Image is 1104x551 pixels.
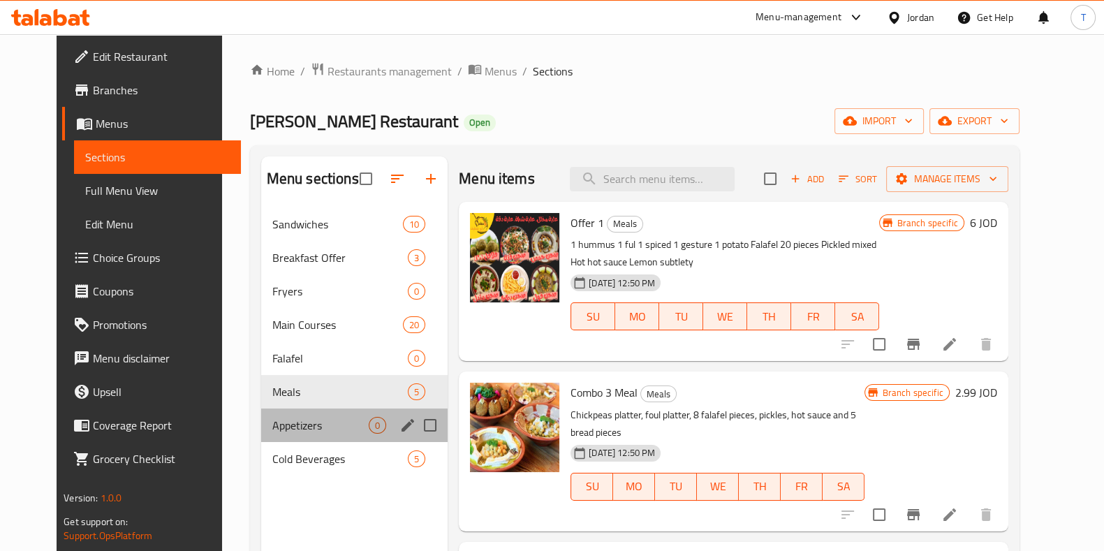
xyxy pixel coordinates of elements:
[64,513,128,531] span: Get support on:
[93,417,230,434] span: Coverage Report
[404,318,425,332] span: 20
[62,241,241,274] a: Choice Groups
[785,168,830,190] span: Add item
[828,476,859,497] span: SA
[409,285,425,298] span: 0
[621,307,654,327] span: MO
[408,450,425,467] div: items
[786,476,817,497] span: FR
[970,213,997,233] h6: 6 JOD
[62,274,241,308] a: Coupons
[74,207,241,241] a: Edit Menu
[891,216,963,230] span: Branch specific
[93,350,230,367] span: Menu disclaimer
[62,73,241,107] a: Branches
[577,476,608,497] span: SU
[272,249,408,266] div: Breakfast Offer
[830,168,886,190] span: Sort items
[250,105,458,137] span: [PERSON_NAME] Restaurant
[607,216,643,233] div: Meals
[709,307,742,327] span: WE
[408,350,425,367] div: items
[464,117,496,128] span: Open
[250,63,295,80] a: Home
[74,174,241,207] a: Full Menu View
[409,385,425,399] span: 5
[797,307,830,327] span: FR
[74,140,241,174] a: Sections
[403,316,425,333] div: items
[261,341,448,375] div: Falafel0
[702,476,733,497] span: WE
[841,307,874,327] span: SA
[941,336,958,353] a: Edit menu item
[659,302,703,330] button: TU
[93,48,230,65] span: Edit Restaurant
[64,489,98,507] span: Version:
[464,115,496,131] div: Open
[615,302,659,330] button: MO
[272,417,369,434] span: Appetizers
[571,473,613,501] button: SU
[267,168,359,189] h2: Menu sections
[703,302,747,330] button: WE
[781,473,823,501] button: FR
[876,386,948,399] span: Branch specific
[272,316,403,333] span: Main Courses
[272,216,403,233] div: Sandwiches
[846,112,913,130] span: import
[261,241,448,274] div: Breakfast Offer3
[64,527,152,545] a: Support.OpsPlatform
[272,450,408,467] div: Cold Beverages
[272,283,408,300] span: Fryers
[571,212,604,233] span: Offer 1
[272,383,408,400] span: Meals
[93,316,230,333] span: Promotions
[261,442,448,476] div: Cold Beverages5
[864,330,894,359] span: Select to update
[571,382,638,403] span: Combo 3 Meal
[907,10,934,25] div: Jordan
[470,383,559,472] img: Combo 3 Meal
[272,350,408,367] div: Falafel
[571,406,864,441] p: Chickpeas platter, foul platter, 8 falafel pieces, pickles, hot sauce and 5 bread pieces
[351,164,381,193] span: Select all sections
[834,108,924,134] button: import
[941,506,958,523] a: Edit menu item
[613,473,655,501] button: MO
[403,216,425,233] div: items
[835,302,879,330] button: SA
[839,171,877,187] span: Sort
[747,302,791,330] button: TH
[404,218,425,231] span: 10
[835,168,881,190] button: Sort
[756,9,841,26] div: Menu-management
[96,115,230,132] span: Menus
[414,162,448,196] button: Add section
[369,417,386,434] div: items
[955,383,997,402] h6: 2.99 JOD
[468,62,517,80] a: Menus
[577,307,610,327] span: SU
[409,352,425,365] span: 0
[459,168,535,189] h2: Menu items
[864,500,894,529] span: Select to update
[941,112,1008,130] span: export
[62,107,241,140] a: Menus
[640,385,677,402] div: Meals
[533,63,573,80] span: Sections
[261,202,448,481] nav: Menu sections
[85,216,230,233] span: Edit Menu
[570,167,735,191] input: search
[886,166,1008,192] button: Manage items
[665,307,698,327] span: TU
[753,307,786,327] span: TH
[655,473,697,501] button: TU
[261,375,448,409] div: Meals5
[485,63,517,80] span: Menus
[408,283,425,300] div: items
[697,473,739,501] button: WE
[744,476,775,497] span: TH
